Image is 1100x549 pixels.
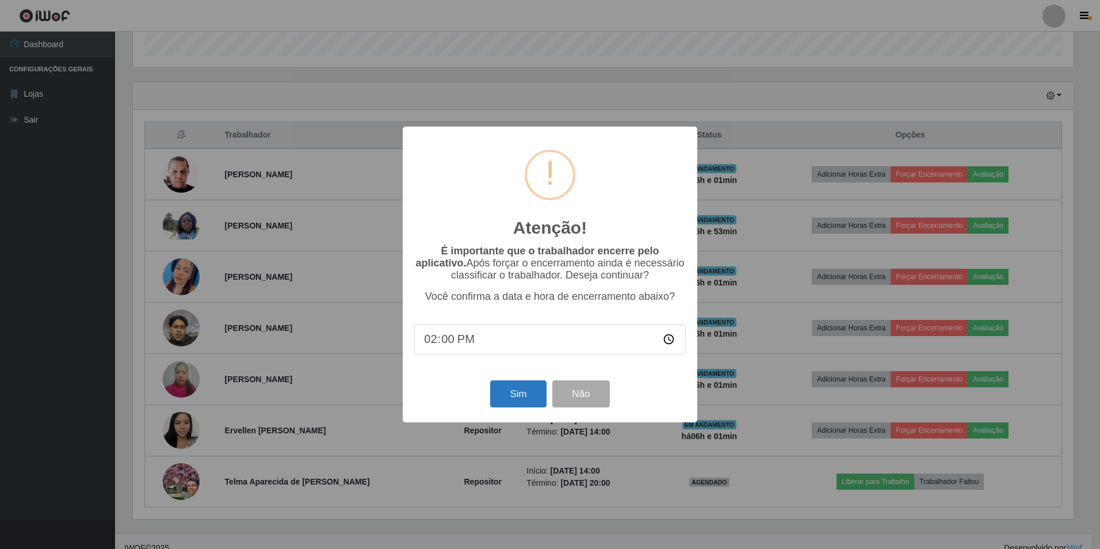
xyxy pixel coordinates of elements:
[490,380,546,407] button: Sim
[414,291,686,303] p: Você confirma a data e hora de encerramento abaixo?
[552,380,609,407] button: Não
[415,245,659,269] b: É importante que o trabalhador encerre pelo aplicativo.
[414,245,686,281] p: Após forçar o encerramento ainda é necessário classificar o trabalhador. Deseja continuar?
[513,218,587,238] h2: Atenção!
